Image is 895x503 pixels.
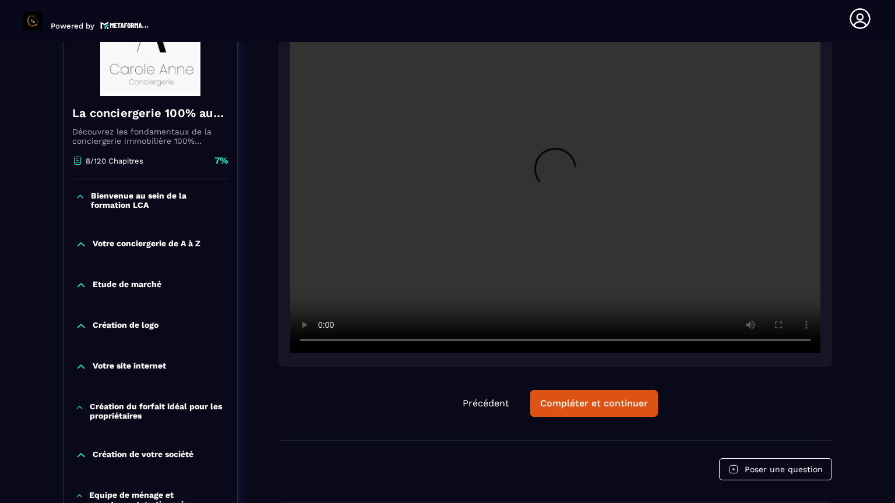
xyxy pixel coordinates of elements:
h4: La conciergerie 100% automatisée [72,105,228,121]
p: Bienvenue au sein de la formation LCA [91,191,225,210]
p: Création du forfait idéal pour les propriétaires [90,402,225,420]
button: Compléter et continuer [530,390,658,417]
p: Votre site internet [93,361,166,373]
p: Création de votre société [93,449,193,461]
img: logo [100,20,149,30]
p: 8/120 Chapitres [86,157,143,165]
img: logo-branding [23,12,42,30]
p: Création de logo [93,320,158,332]
p: Etude de marché [93,279,161,291]
button: Précédent [453,391,519,416]
button: Poser une question [719,458,832,480]
p: Powered by [51,22,94,30]
p: Votre conciergerie de A à Z [93,239,200,250]
p: Découvrez les fondamentaux de la conciergerie immobilière 100% automatisée. Cette formation est c... [72,127,228,146]
div: Compléter et continuer [540,398,648,409]
p: 7% [214,154,228,167]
